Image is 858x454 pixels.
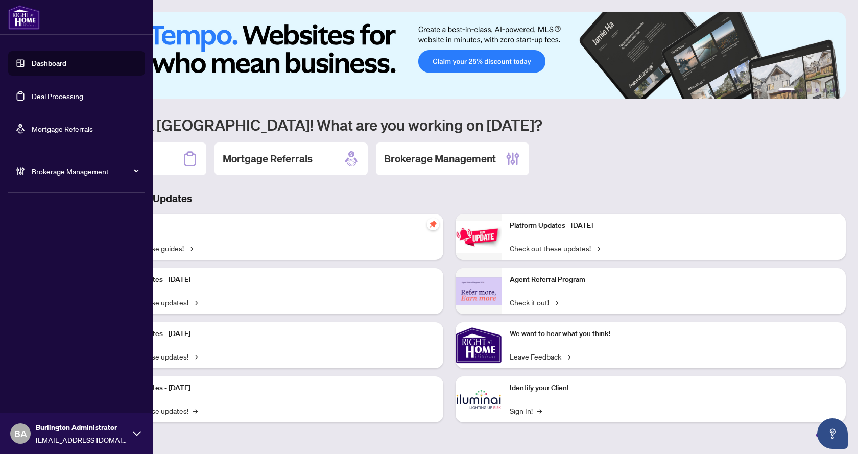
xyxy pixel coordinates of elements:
[107,220,435,231] p: Self-Help
[456,277,502,305] img: Agent Referral Program
[565,351,570,362] span: →
[32,91,83,101] a: Deal Processing
[193,297,198,308] span: →
[107,383,435,394] p: Platform Updates - [DATE]
[53,115,846,134] h1: Welcome back [GEOGRAPHIC_DATA]! What are you working on [DATE]?
[32,124,93,133] a: Mortgage Referrals
[32,165,138,177] span: Brokerage Management
[510,383,838,394] p: Identify your Client
[510,274,838,285] p: Agent Referral Program
[815,88,819,92] button: 4
[384,152,496,166] h2: Brokerage Management
[14,426,27,441] span: BA
[456,322,502,368] img: We want to hear what you think!
[799,88,803,92] button: 2
[188,243,193,254] span: →
[36,422,128,433] span: Burlington Administrator
[510,405,542,416] a: Sign In!→
[510,297,558,308] a: Check it out!→
[107,274,435,285] p: Platform Updates - [DATE]
[36,434,128,445] span: [EMAIL_ADDRESS][DOMAIN_NAME]
[456,376,502,422] img: Identify your Client
[595,243,600,254] span: →
[456,221,502,253] img: Platform Updates - June 23, 2025
[537,405,542,416] span: →
[53,12,846,99] img: Slide 0
[807,88,811,92] button: 3
[823,88,827,92] button: 5
[510,220,838,231] p: Platform Updates - [DATE]
[107,328,435,340] p: Platform Updates - [DATE]
[32,59,66,68] a: Dashboard
[53,192,846,206] h3: Brokerage & Industry Updates
[817,418,848,449] button: Open asap
[553,297,558,308] span: →
[8,5,40,30] img: logo
[510,328,838,340] p: We want to hear what you think!
[778,88,795,92] button: 1
[193,405,198,416] span: →
[427,218,439,230] span: pushpin
[193,351,198,362] span: →
[223,152,313,166] h2: Mortgage Referrals
[510,243,600,254] a: Check out these updates!→
[510,351,570,362] a: Leave Feedback→
[831,88,836,92] button: 6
